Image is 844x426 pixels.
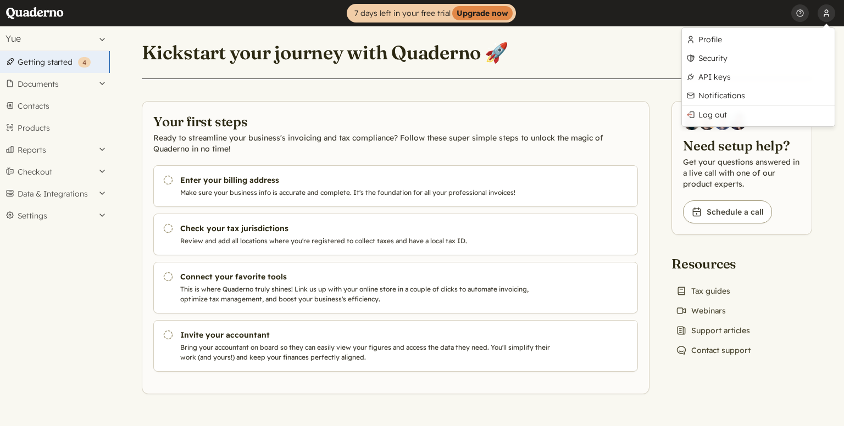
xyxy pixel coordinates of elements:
[153,165,638,207] a: Enter your billing address Make sure your business info is accurate and complete. It's the founda...
[347,4,516,23] a: 7 days left in your free trialUpgrade now
[180,223,555,234] h3: Check your tax jurisdictions
[82,58,86,66] span: 4
[671,283,735,299] a: Tax guides
[682,105,835,124] a: Log out
[682,68,835,86] a: API keys
[671,323,754,338] a: Support articles
[180,343,555,362] p: Bring your accountant on board so they can easily view your figures and access the data they need...
[683,200,772,223] a: Schedule a call
[683,137,801,154] h2: Need setup help?
[180,188,555,198] p: Make sure your business info is accurate and complete. It's the foundation for all your professio...
[180,284,555,304] p: This is where Quaderno truly shines! Link us up with your online store in a couple of clicks to a...
[682,49,835,68] a: Security
[682,30,835,49] a: Profile
[142,41,508,65] h1: Kickstart your journey with Quaderno 🚀
[153,262,638,313] a: Connect your favorite tools This is where Quaderno truly shines! Link us up with your online stor...
[153,214,638,255] a: Check your tax jurisdictions Review and add all locations where you're registered to collect taxe...
[180,271,555,282] h3: Connect your favorite tools
[671,303,730,318] a: Webinars
[180,236,555,246] p: Review and add all locations where you're registered to collect taxes and have a local tax ID.
[153,320,638,372] a: Invite your accountant Bring your accountant on board so they can easily view your figures and ac...
[671,255,755,272] h2: Resources
[683,156,801,189] p: Get your questions answered in a live call with one of our product experts.
[153,113,638,130] h2: Your first steps
[682,86,835,105] a: Notifications
[452,6,513,20] strong: Upgrade now
[671,343,755,358] a: Contact support
[180,175,555,186] h3: Enter your billing address
[180,329,555,340] h3: Invite your accountant
[153,132,638,154] p: Ready to streamline your business's invoicing and tax compliance? Follow these super simple steps...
